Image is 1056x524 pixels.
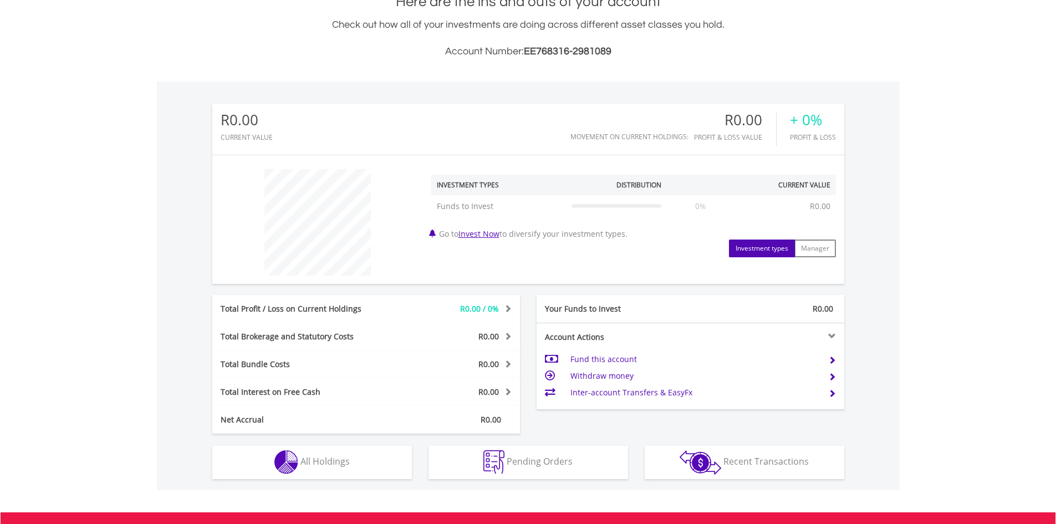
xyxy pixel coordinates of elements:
td: Fund this account [570,351,819,368]
td: Funds to Invest [431,195,566,217]
img: transactions-zar-wht.png [680,450,721,475]
span: R0.00 [813,303,833,314]
span: R0.00 [478,359,499,369]
span: R0.00 / 0% [460,303,499,314]
td: Withdraw money [570,368,819,384]
td: Inter-account Transfers & EasyFx [570,384,819,401]
div: Total Bundle Costs [212,359,392,370]
th: Investment Types [431,175,566,195]
span: EE768316-2981089 [524,46,611,57]
button: Pending Orders [428,446,628,479]
div: Profit & Loss [790,134,836,141]
img: pending_instructions-wht.png [483,450,504,474]
span: All Holdings [300,455,350,467]
span: R0.00 [478,386,499,397]
h3: Account Number: [212,44,844,59]
div: Total Brokerage and Statutory Costs [212,331,392,342]
div: CURRENT VALUE [221,134,273,141]
div: Your Funds to Invest [537,303,691,314]
div: Net Accrual [212,414,392,425]
div: R0.00 [694,112,776,128]
button: Recent Transactions [645,446,844,479]
th: Current Value [734,175,836,195]
div: Check out how all of your investments are doing across different asset classes you hold. [212,17,844,59]
button: Investment types [729,240,795,257]
div: Total Profit / Loss on Current Holdings [212,303,392,314]
span: Recent Transactions [723,455,809,467]
span: Pending Orders [507,455,573,467]
button: Manager [794,240,836,257]
div: Movement on Current Holdings: [570,133,688,140]
div: Account Actions [537,332,691,343]
div: + 0% [790,112,836,128]
button: All Holdings [212,446,412,479]
td: 0% [667,195,734,217]
div: Total Interest on Free Cash [212,386,392,398]
div: R0.00 [221,112,273,128]
div: Go to to diversify your investment types. [423,164,844,257]
img: holdings-wht.png [274,450,298,474]
span: R0.00 [478,331,499,342]
a: Invest Now [458,228,499,239]
div: Profit & Loss Value [694,134,776,141]
div: Distribution [616,180,661,190]
span: R0.00 [481,414,501,425]
td: R0.00 [804,195,836,217]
